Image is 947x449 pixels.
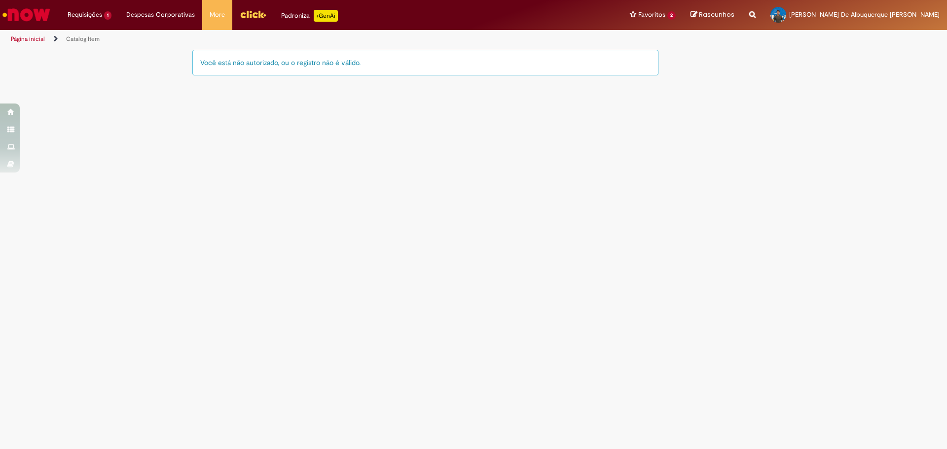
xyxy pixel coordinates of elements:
img: click_logo_yellow_360x200.png [240,7,266,22]
p: +GenAi [314,10,338,22]
div: Você está não autorizado, ou o registro não é válido. [192,50,658,75]
span: 2 [667,11,676,20]
ul: Trilhas de página [7,30,624,48]
span: 1 [104,11,111,20]
span: Rascunhos [699,10,734,19]
div: Padroniza [281,10,338,22]
span: Favoritos [638,10,665,20]
img: ServiceNow [1,5,52,25]
span: Requisições [68,10,102,20]
a: Rascunhos [691,10,734,20]
span: More [210,10,225,20]
a: Catalog Item [66,35,100,43]
a: Página inicial [11,35,45,43]
span: Despesas Corporativas [126,10,195,20]
span: [PERSON_NAME] De Albuquerque [PERSON_NAME] [789,10,940,19]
